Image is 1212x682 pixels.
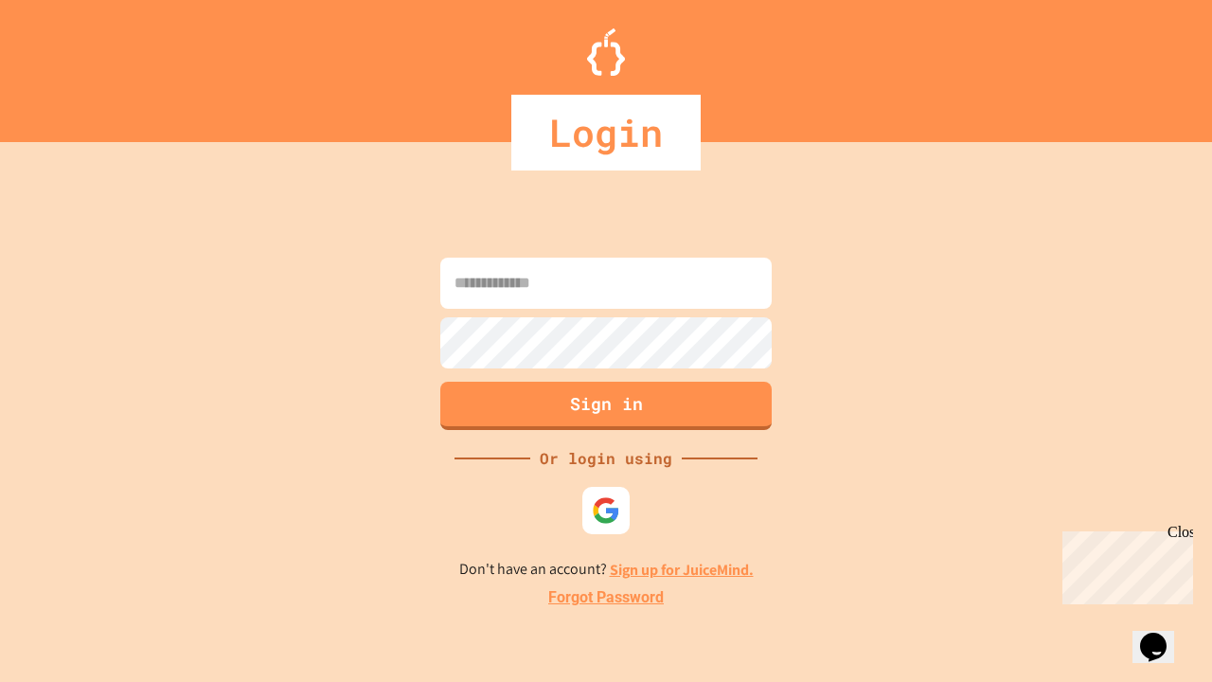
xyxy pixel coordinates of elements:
div: Chat with us now!Close [8,8,131,120]
img: Logo.svg [587,28,625,76]
img: google-icon.svg [592,496,620,525]
button: Sign in [440,382,772,430]
iframe: chat widget [1132,606,1193,663]
a: Forgot Password [548,586,664,609]
div: Or login using [530,447,682,470]
div: Login [511,95,701,170]
p: Don't have an account? [459,558,754,582]
iframe: chat widget [1055,524,1193,604]
a: Sign up for JuiceMind. [610,560,754,580]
